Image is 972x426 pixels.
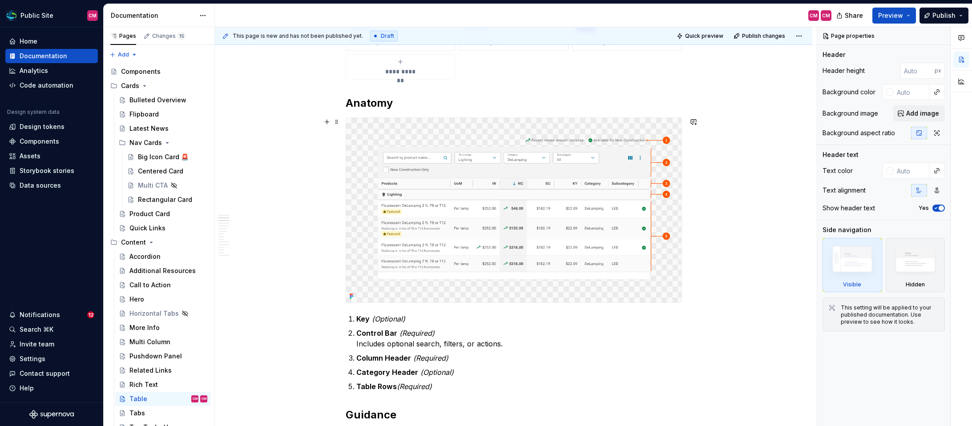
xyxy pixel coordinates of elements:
[823,166,853,175] div: Text color
[121,67,161,76] div: Components
[129,295,144,304] div: Hero
[5,34,98,48] a: Home
[823,150,859,159] div: Header text
[823,109,878,118] div: Background image
[893,105,945,121] button: Add image
[346,118,682,302] img: 2b61334f-565a-41a1-8021-72aa7379204b.png
[5,134,98,149] a: Components
[20,152,40,161] div: Assets
[115,249,211,264] a: Accordion
[129,338,170,346] div: Multi Column
[919,205,929,212] label: Yes
[115,107,211,121] a: Flipboard
[893,84,929,100] input: Auto
[5,337,98,351] a: Invite team
[5,308,98,322] button: Notifications12
[129,323,160,332] div: More Info
[115,278,211,292] a: Call to Action
[20,66,48,75] div: Analytics
[823,129,895,137] div: Background aspect ratio
[115,406,211,420] a: Tabs
[381,32,394,40] span: Draft
[399,329,435,338] em: (Required)
[823,186,866,195] div: Text alignment
[5,78,98,92] a: Code automation
[356,354,411,362] strong: Column Header
[20,310,60,319] div: Notifications
[124,193,211,207] a: Rectangular Card
[20,137,59,146] div: Components
[20,37,37,46] div: Home
[115,136,211,150] div: Nav Cards
[115,306,211,321] a: Horizontal Tabs
[29,410,74,419] svg: Supernova Logo
[129,281,171,289] div: Call to Action
[129,309,179,318] div: Horizontal Tabs
[823,204,875,213] div: Show header text
[20,11,53,20] div: Public Site
[5,149,98,163] a: Assets
[20,325,53,334] div: Search ⌘K
[356,368,418,377] strong: Category Header
[138,195,192,204] div: Rectangular Card
[87,311,94,318] span: 12
[810,12,818,19] div: CM
[107,79,211,93] div: Cards
[124,178,211,193] a: Multi CTA
[138,167,183,176] div: Centered Card
[115,392,211,406] a: TableCMCM
[121,238,146,247] div: Content
[356,382,397,391] strong: Table Rows
[138,153,189,161] div: Big Icon Card 🚨
[129,352,182,361] div: Pushdown Panel
[115,363,211,378] a: Related Links
[115,264,211,278] a: Additional Resources
[906,109,939,118] span: Add image
[20,369,70,378] div: Contact support
[193,394,198,403] div: CM
[5,49,98,63] a: Documentation
[115,321,211,335] a: More Info
[823,225,871,234] div: Side navigation
[115,221,211,235] a: Quick Links
[2,6,101,25] button: Public SiteCM
[129,138,162,147] div: Nav Cards
[5,64,98,78] a: Analytics
[356,329,397,338] strong: Control Bar
[823,238,882,292] div: Visible
[845,11,863,20] span: Share
[233,32,363,40] span: This page is new and has not been published yet.
[129,124,169,133] div: Latest News
[5,381,98,395] button: Help
[886,238,945,292] div: Hidden
[5,322,98,337] button: Search ⌘K
[152,32,186,40] div: Changes
[115,378,211,392] a: Rich Text
[129,110,159,119] div: Flipboard
[118,51,129,58] span: Add
[177,32,186,40] span: 15
[20,81,73,90] div: Code automation
[20,181,61,190] div: Data sources
[129,394,147,403] div: Table
[685,32,723,40] span: Quick preview
[129,409,145,418] div: Tabs
[129,252,161,261] div: Accordion
[115,93,211,107] a: Bulleted Overview
[356,314,370,323] strong: Key
[138,181,168,190] div: Multi CTA
[356,328,682,349] p: Includes optional search, filters, or actions.
[129,266,196,275] div: Additional Resources
[878,11,903,20] span: Preview
[346,408,682,422] h2: Guidance
[893,163,929,179] input: Auto
[115,335,211,349] a: Multi Column
[843,281,861,288] div: Visible
[20,340,54,349] div: Invite team
[124,150,211,164] a: Big Icon Card 🚨
[413,354,448,362] em: (Required)
[20,122,65,131] div: Design tokens
[841,304,939,326] div: This setting will be applied to your published documentation. Use preview to see how it looks.
[20,166,74,175] div: Storybook stories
